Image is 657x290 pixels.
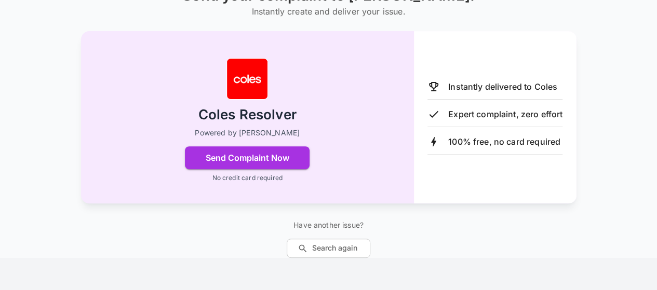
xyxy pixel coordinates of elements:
[212,173,282,183] p: No credit card required
[448,80,557,93] p: Instantly delivered to Coles
[185,146,310,169] button: Send Complaint Now
[182,4,475,19] h6: Instantly create and deliver your issue.
[226,58,268,100] img: Coles
[198,106,297,124] h2: Coles Resolver
[448,135,560,148] p: 100% free, no card required
[195,128,300,138] p: Powered by [PERSON_NAME]
[287,220,370,230] p: Have another issue?
[448,108,562,120] p: Expert complaint, zero effort
[287,239,370,258] button: Search again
